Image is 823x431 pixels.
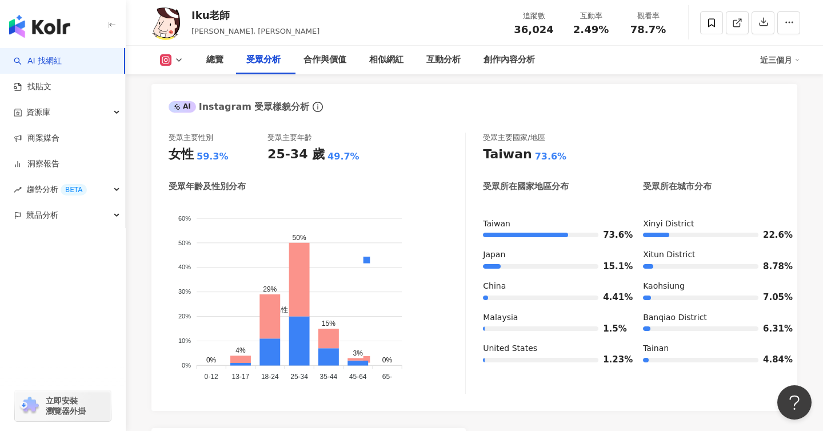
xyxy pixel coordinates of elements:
a: chrome extension立即安裝 瀏覽器外掛 [15,390,111,421]
span: 78.7% [630,24,666,35]
a: 商案媒合 [14,133,59,144]
tspan: 10% [178,337,191,344]
span: 8.78% [763,262,780,271]
span: 2.49% [573,24,609,35]
div: Xitun District [643,249,780,261]
div: China [483,281,620,292]
tspan: 45-64 [349,373,367,381]
span: 22.6% [763,231,780,240]
div: 25-34 歲 [267,146,325,163]
div: Banqiao District [643,312,780,324]
tspan: 0% [182,362,191,369]
div: United States [483,343,620,354]
div: 受眾主要國家/地區 [483,133,545,143]
div: 受眾分析 [246,53,281,67]
span: 36,024 [514,23,553,35]
div: BETA [61,184,87,195]
span: 6.31% [763,325,780,333]
tspan: 18-24 [261,373,279,381]
span: 4.41% [603,293,620,302]
div: 觀看率 [626,10,670,22]
div: 互動率 [569,10,613,22]
div: 女性 [169,146,194,163]
span: 趨勢分析 [26,177,87,202]
tspan: 35-44 [320,373,338,381]
img: KOL Avatar [149,6,183,40]
div: 59.3% [197,150,229,163]
div: Iku老師 [191,8,319,22]
span: info-circle [311,100,325,114]
div: 受眾年齡及性別分布 [169,181,246,193]
span: 1.5% [603,325,620,333]
span: 7.05% [763,293,780,302]
tspan: 65- [382,373,392,381]
a: searchAI 找網紅 [14,55,62,67]
div: 受眾主要性別 [169,133,213,143]
span: 競品分析 [26,202,58,228]
tspan: 13-17 [232,373,250,381]
tspan: 50% [178,239,191,246]
div: 創作內容分析 [484,53,535,67]
div: Taiwan [483,146,532,163]
iframe: Help Scout Beacon - Open [777,385,812,420]
div: 合作與價值 [303,53,346,67]
span: 資源庫 [26,99,50,125]
div: Xinyi District [643,218,780,230]
div: 49.7% [327,150,359,163]
a: 找貼文 [14,81,51,93]
div: 追蹤數 [512,10,556,22]
span: 15.1% [603,262,620,271]
a: 洞察報告 [14,158,59,170]
tspan: 40% [178,264,191,270]
div: 73.6% [535,150,567,163]
img: chrome extension [18,397,41,415]
tspan: 0-12 [205,373,218,381]
div: 受眾主要年齡 [267,133,312,143]
img: logo [9,15,70,38]
span: 立即安裝 瀏覽器外掛 [46,396,86,416]
span: [PERSON_NAME], [PERSON_NAME] [191,27,319,35]
tspan: 20% [178,313,191,320]
span: 1.23% [603,356,620,364]
div: Malaysia [483,312,620,324]
span: 4.84% [763,356,780,364]
span: 73.6% [603,231,620,240]
span: rise [14,186,22,194]
div: 總覽 [206,53,223,67]
div: 相似網紅 [369,53,403,67]
div: Japan [483,249,620,261]
div: 受眾所在城市分布 [643,181,712,193]
div: Tainan [643,343,780,354]
div: Kaohsiung [643,281,780,292]
div: AI [169,101,196,113]
tspan: 30% [178,288,191,295]
div: 受眾所在國家地區分布 [483,181,569,193]
div: Instagram 受眾樣貌分析 [169,101,309,113]
div: Taiwan [483,218,620,230]
tspan: 25-34 [290,373,308,381]
tspan: 60% [178,214,191,221]
div: 互動分析 [426,53,461,67]
div: 近三個月 [760,51,800,69]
